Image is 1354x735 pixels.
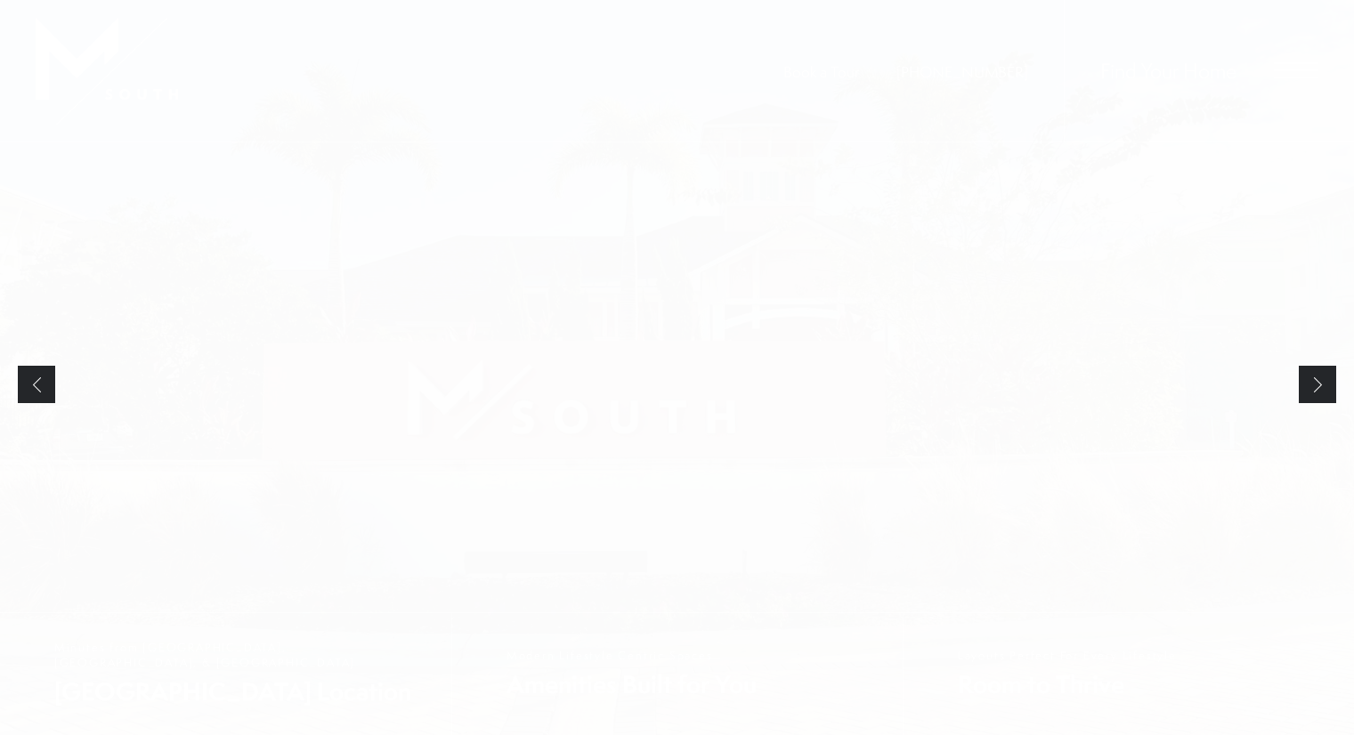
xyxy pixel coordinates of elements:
span: [PHONE_NUMBER] [896,61,1028,82]
button: Open Menu [1274,62,1318,78]
span: Minutes from [GEOGRAPHIC_DATA], [GEOGRAPHIC_DATA], & [GEOGRAPHIC_DATA] [54,640,434,670]
span: Room to Thrive [958,667,1177,701]
a: Layouts Perfect For Every Lifestyle [903,613,1354,735]
span: [GEOGRAPHIC_DATA] Location [54,674,434,708]
a: Next [1299,366,1336,403]
a: Book a Tour [783,61,859,82]
span: Amenities Built for You [507,667,757,701]
a: Modern Lifestyle Centric Spaces [451,613,903,735]
a: Find Your Home [1100,56,1236,85]
span: Modern Lifestyle Centric Spaces [507,648,757,663]
img: MSouth [36,18,178,125]
a: Previous [18,366,55,403]
a: Call Us at 813-570-8014 [896,61,1028,82]
span: Layouts Perfect For Every Lifestyle [958,648,1177,663]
